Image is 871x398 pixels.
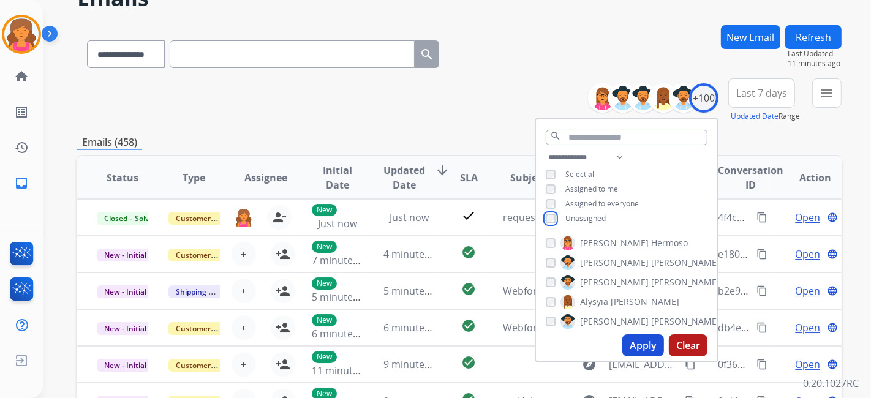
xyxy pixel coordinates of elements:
[390,211,429,224] span: Just now
[14,105,29,119] mat-icon: list_alt
[383,163,425,192] span: Updated Date
[97,212,165,225] span: Closed – Solved
[4,17,39,51] img: avatar
[795,247,820,261] span: Open
[788,49,842,59] span: Last Updated:
[795,357,820,372] span: Open
[244,170,287,185] span: Assignee
[77,135,142,150] p: Emails (458)
[312,290,377,304] span: 5 minutes ago
[312,351,337,363] p: New
[168,322,248,335] span: Customer Support
[232,279,256,303] button: +
[383,358,449,371] span: 9 minutes ago
[609,357,678,372] span: [EMAIL_ADDRESS][DOMAIN_NAME]
[272,210,287,225] mat-icon: person_remove
[651,276,720,288] span: [PERSON_NAME]
[827,359,838,370] mat-icon: language
[235,208,252,227] img: agent-avatar
[827,285,838,296] mat-icon: language
[461,355,476,370] mat-icon: check_circle
[736,91,787,96] span: Last 7 days
[756,322,767,333] mat-icon: content_copy
[14,176,29,190] mat-icon: inbox
[232,352,256,377] button: +
[435,163,450,178] mat-icon: arrow_downward
[503,321,780,334] span: Webform from [EMAIL_ADDRESS][DOMAIN_NAME] on [DATE]
[312,204,337,216] p: New
[276,247,290,261] mat-icon: person_add
[803,376,859,391] p: 0.20.1027RC
[383,284,449,298] span: 5 minutes ago
[168,359,248,372] span: Customer Support
[241,247,247,261] span: +
[651,257,720,269] span: [PERSON_NAME]
[312,314,337,326] p: New
[461,282,476,296] mat-icon: check_circle
[312,327,377,340] span: 6 minutes ago
[565,184,618,194] span: Assigned to me
[820,86,834,100] mat-icon: menu
[183,170,206,185] span: Type
[565,213,606,223] span: Unassigned
[731,111,779,121] button: Updated Date
[795,320,820,335] span: Open
[565,169,596,179] span: Select all
[669,334,707,356] button: Clear
[503,211,638,224] span: requesting more information
[232,242,256,266] button: +
[728,78,795,108] button: Last 7 days
[276,320,290,335] mat-icon: person_add
[510,170,546,185] span: Subject
[582,357,597,372] mat-icon: explore
[241,320,247,335] span: +
[232,315,256,340] button: +
[689,83,718,113] div: +100
[685,359,696,370] mat-icon: content_copy
[276,357,290,372] mat-icon: person_add
[312,163,363,192] span: Initial Date
[550,130,561,141] mat-icon: search
[827,322,838,333] mat-icon: language
[420,47,434,62] mat-icon: search
[756,249,767,260] mat-icon: content_copy
[651,315,720,328] span: [PERSON_NAME]
[756,212,767,223] mat-icon: content_copy
[756,359,767,370] mat-icon: content_copy
[461,245,476,260] mat-icon: check_circle
[461,318,476,333] mat-icon: check_circle
[14,140,29,155] mat-icon: history
[312,277,337,290] p: New
[795,283,820,298] span: Open
[461,208,476,223] mat-icon: check
[97,359,154,372] span: New - Initial
[795,210,820,225] span: Open
[580,315,649,328] span: [PERSON_NAME]
[503,284,780,298] span: Webform from [EMAIL_ADDRESS][DOMAIN_NAME] on [DATE]
[565,198,639,209] span: Assigned to everyone
[580,237,649,249] span: [PERSON_NAME]
[622,334,664,356] button: Apply
[168,249,248,261] span: Customer Support
[241,357,247,372] span: +
[770,156,842,199] th: Action
[168,212,248,225] span: Customer Support
[383,247,449,261] span: 4 minutes ago
[611,296,679,308] span: [PERSON_NAME]
[580,257,649,269] span: [PERSON_NAME]
[580,296,608,308] span: Alysyia
[97,322,154,335] span: New - Initial
[97,285,154,298] span: New - Initial
[312,241,337,253] p: New
[580,276,649,288] span: [PERSON_NAME]
[718,163,783,192] span: Conversation ID
[721,25,780,49] button: New Email
[383,321,449,334] span: 6 minutes ago
[788,59,842,69] span: 11 minutes ago
[731,111,800,121] span: Range
[14,69,29,84] mat-icon: home
[312,253,377,267] span: 7 minutes ago
[107,170,138,185] span: Status
[651,237,688,249] span: Hermoso
[276,283,290,298] mat-icon: person_add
